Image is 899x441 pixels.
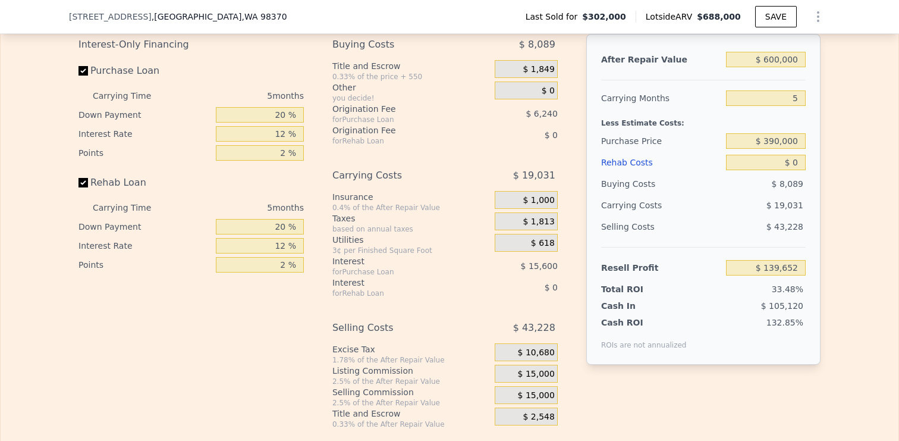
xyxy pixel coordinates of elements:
[332,343,490,355] div: Excise Tax
[766,318,803,327] span: 132.85%
[523,195,554,206] span: $ 1,000
[601,87,721,109] div: Carrying Months
[332,136,465,146] div: for Rehab Loan
[332,115,465,124] div: for Purchase Loan
[332,289,465,298] div: for Rehab Loan
[78,66,88,76] input: Purchase Loan
[545,283,558,292] span: $ 0
[601,283,675,295] div: Total ROI
[78,60,211,82] label: Purchase Loan
[175,86,304,105] div: 5 months
[332,212,490,224] div: Taxes
[806,5,830,29] button: Show Options
[526,11,583,23] span: Last Sold for
[542,86,555,96] span: $ 0
[332,203,490,212] div: 0.4% of the After Repair Value
[601,195,675,216] div: Carrying Costs
[601,130,721,152] div: Purchase Price
[601,300,675,312] div: Cash In
[332,355,490,365] div: 1.78% of the After Repair Value
[518,348,555,358] span: $ 10,680
[772,179,803,189] span: $ 8,089
[78,255,211,274] div: Points
[513,317,555,339] span: $ 43,228
[93,86,170,105] div: Carrying Time
[332,234,490,246] div: Utilities
[601,49,721,70] div: After Repair Value
[78,172,211,193] label: Rehab Loan
[332,72,490,82] div: 0.33% of the price + 550
[601,109,806,130] div: Less Estimate Costs:
[601,173,721,195] div: Buying Costs
[332,34,465,55] div: Buying Costs
[601,317,687,329] div: Cash ROI
[241,12,287,21] span: , WA 98370
[601,329,687,350] div: ROIs are not annualized
[332,93,490,103] div: you decide!
[69,11,152,23] span: [STREET_ADDRESS]
[78,124,211,143] div: Interest Rate
[332,246,490,255] div: 3¢ per Finished Square Foot
[646,11,697,23] span: Lotside ARV
[601,152,721,173] div: Rehab Costs
[332,386,490,398] div: Selling Commission
[772,284,803,294] span: 33.48%
[521,261,558,271] span: $ 15,600
[755,6,797,27] button: SAVE
[601,257,721,279] div: Resell Profit
[332,398,490,408] div: 2.5% of the After Repair Value
[332,255,465,267] div: Interest
[523,412,554,423] span: $ 2,548
[175,198,304,217] div: 5 months
[93,198,170,217] div: Carrying Time
[531,238,555,249] span: $ 618
[332,420,490,429] div: 0.33% of the After Repair Value
[545,130,558,140] span: $ 0
[152,11,287,23] span: , [GEOGRAPHIC_DATA]
[332,103,465,115] div: Origination Fee
[332,165,465,186] div: Carrying Costs
[332,191,490,203] div: Insurance
[78,34,304,55] div: Interest-Only Financing
[78,236,211,255] div: Interest Rate
[523,64,554,75] span: $ 1,849
[518,369,555,380] span: $ 15,000
[332,377,490,386] div: 2.5% of the After Repair Value
[519,34,555,55] span: $ 8,089
[78,178,88,187] input: Rehab Loan
[332,365,490,377] div: Listing Commission
[601,216,721,237] div: Selling Costs
[766,222,803,232] span: $ 43,228
[332,267,465,277] div: for Purchase Loan
[332,82,490,93] div: Other
[332,277,465,289] div: Interest
[78,105,211,124] div: Down Payment
[523,217,554,227] span: $ 1,813
[78,217,211,236] div: Down Payment
[513,165,555,186] span: $ 19,031
[332,224,490,234] div: based on annual taxes
[766,201,803,210] span: $ 19,031
[582,11,626,23] span: $302,000
[697,12,741,21] span: $688,000
[332,317,465,339] div: Selling Costs
[761,301,803,311] span: $ 105,120
[78,143,211,162] div: Points
[332,124,465,136] div: Origination Fee
[526,109,557,118] span: $ 6,240
[332,408,490,420] div: Title and Escrow
[332,60,490,72] div: Title and Escrow
[518,390,555,401] span: $ 15,000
